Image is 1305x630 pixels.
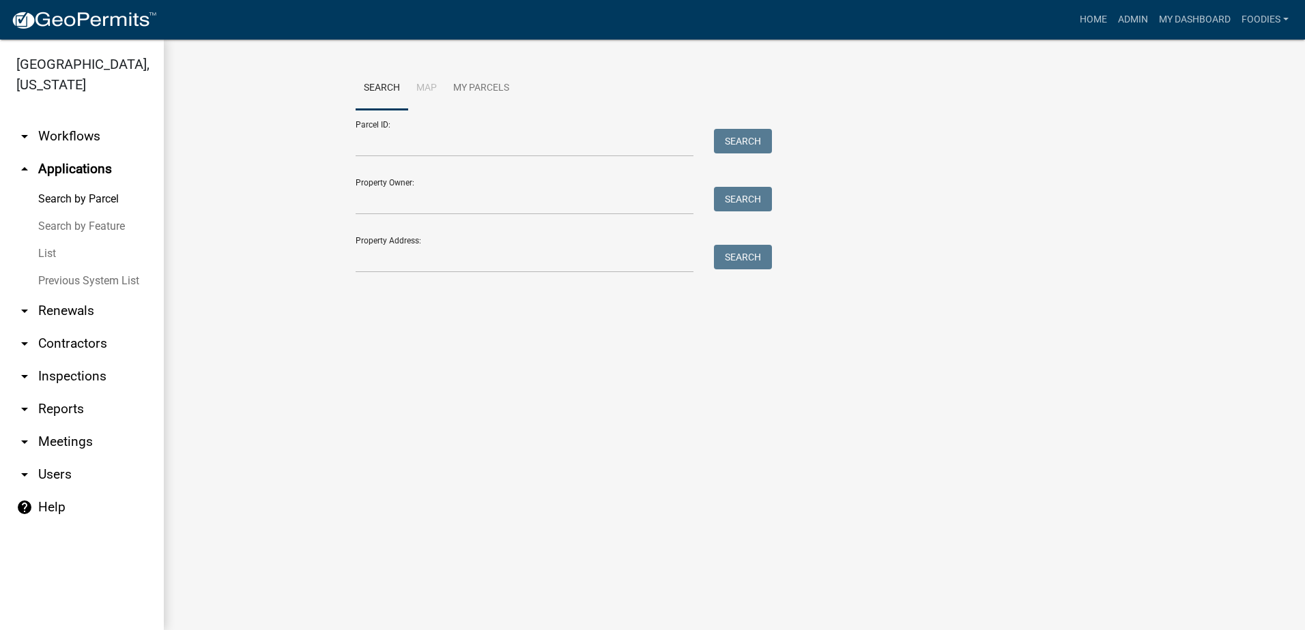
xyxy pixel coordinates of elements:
i: arrow_drop_down [16,466,33,483]
i: arrow_drop_down [16,401,33,417]
i: arrow_drop_down [16,303,33,319]
i: arrow_drop_down [16,128,33,145]
a: Admin [1113,7,1153,33]
i: arrow_drop_down [16,434,33,450]
button: Search [714,245,772,269]
a: Foodies [1236,7,1294,33]
i: arrow_drop_down [16,335,33,352]
a: Search [356,67,408,110]
a: Home [1074,7,1113,33]
button: Search [714,187,772,211]
i: help [16,499,33,515]
a: My Dashboard [1153,7,1236,33]
button: Search [714,129,772,153]
i: arrow_drop_up [16,161,33,177]
i: arrow_drop_down [16,368,33,385]
a: My Parcels [445,67,517,110]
